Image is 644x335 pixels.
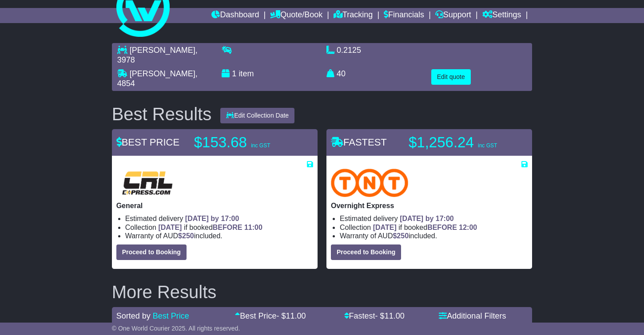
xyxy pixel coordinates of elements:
a: Settings [482,8,521,23]
span: 1 [232,69,236,78]
p: $1,256.24 [409,134,520,151]
span: inc GST [478,142,497,149]
a: Financials [384,8,424,23]
div: Best Results [107,104,216,124]
span: 11.00 [286,311,306,320]
p: General [116,201,313,210]
a: Fastest- $11.00 [344,311,405,320]
button: Edit quote [431,69,471,85]
a: Best Price [153,311,189,320]
p: Overnight Express [331,201,528,210]
span: item [239,69,254,78]
a: Additional Filters [439,311,506,320]
h2: More Results [112,282,533,302]
span: , 3978 [117,46,198,64]
a: Best Price- $11.00 [235,311,306,320]
img: TNT Domestic: Overnight Express [331,169,408,197]
li: Collection [125,223,313,232]
li: Warranty of AUD included. [125,232,313,240]
span: 250 [397,232,409,240]
img: CRL: General [116,169,179,197]
button: Edit Collection Date [220,108,294,123]
a: Quote/Book [270,8,322,23]
span: [DATE] by 17:00 [185,215,239,222]
span: 11:00 [244,224,262,231]
span: $ [393,232,409,240]
span: - $ [375,311,405,320]
span: 0.2125 [337,46,361,55]
li: Estimated delivery [125,214,313,223]
span: [DATE] [158,224,182,231]
button: Proceed to Booking [331,244,401,260]
button: Proceed to Booking [116,244,187,260]
span: BEST PRICE [116,137,179,148]
span: [DATE] [373,224,397,231]
span: [PERSON_NAME] [130,69,195,78]
span: 12:00 [459,224,477,231]
span: $ [178,232,194,240]
span: © One World Courier 2025. All rights reserved. [112,325,240,332]
li: Warranty of AUD included. [340,232,528,240]
span: BEFORE [213,224,242,231]
a: Tracking [334,8,373,23]
span: - $ [276,311,306,320]
a: Dashboard [211,8,259,23]
span: Sorted by [116,311,151,320]
span: [DATE] by 17:00 [400,215,454,222]
span: 40 [337,69,346,78]
p: $153.68 [194,134,305,151]
span: 250 [182,232,194,240]
span: BEFORE [427,224,457,231]
span: if booked [373,224,477,231]
span: [PERSON_NAME] [130,46,195,55]
span: if booked [158,224,262,231]
span: 11.00 [385,311,405,320]
span: inc GST [251,142,270,149]
span: , 4854 [117,69,198,88]
li: Collection [340,223,528,232]
li: Estimated delivery [340,214,528,223]
span: FASTEST [331,137,387,148]
a: Support [435,8,471,23]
